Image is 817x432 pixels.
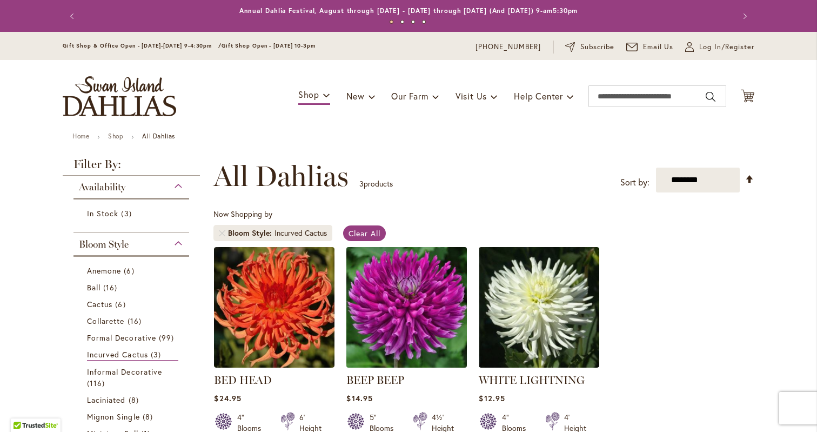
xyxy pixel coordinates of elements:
[346,374,404,387] a: BEEP BEEP
[87,377,108,389] span: 116
[87,265,121,276] span: Anemone
[87,333,156,343] span: Formal Decorative
[733,5,754,27] button: Next
[103,282,120,293] span: 16
[343,225,386,241] a: Clear All
[514,90,563,102] span: Help Center
[685,42,754,52] a: Log In/Register
[228,228,274,238] span: Bloom Style
[124,265,137,276] span: 6
[151,349,164,360] span: 3
[214,360,334,370] a: BED HEAD
[159,332,177,343] span: 99
[219,230,225,236] a: Remove Bloom Style Incurved Cactus
[129,394,142,406] span: 8
[359,175,393,192] p: products
[121,208,134,219] span: 3
[479,247,599,368] img: WHITE LIGHTNING
[87,298,178,310] a: Cactus 6
[87,299,112,309] span: Cactus
[87,349,148,360] span: Incurved Cactus
[87,394,178,406] a: Laciniated 8
[346,360,467,370] a: BEEP BEEP
[87,208,118,218] span: In Stock
[72,132,89,140] a: Home
[620,172,649,192] label: Sort by:
[63,158,200,176] strong: Filter By:
[479,360,599,370] a: WHITE LIGHTNING
[391,90,428,102] span: Our Farm
[143,411,156,422] span: 8
[222,42,316,49] span: Gift Shop Open - [DATE] 10-3pm
[142,132,175,140] strong: All Dahlias
[699,42,754,52] span: Log In/Register
[346,90,364,102] span: New
[108,132,123,140] a: Shop
[411,20,415,24] button: 3 of 4
[643,42,674,52] span: Email Us
[213,160,349,192] span: All Dahlias
[87,282,178,293] a: Ball 16
[87,332,178,343] a: Formal Decorative 99
[63,76,176,116] a: store logo
[400,20,404,24] button: 2 of 4
[128,315,144,327] span: 16
[390,20,393,24] button: 1 of 4
[115,298,128,310] span: 6
[87,349,178,361] a: Incurved Cactus 3
[87,395,126,405] span: Laciniated
[63,42,222,49] span: Gift Shop & Office Open - [DATE]-[DATE] 9-4:30pm /
[349,228,380,238] span: Clear All
[476,42,541,52] a: [PHONE_NUMBER]
[8,394,38,424] iframe: Launch Accessibility Center
[213,209,272,219] span: Now Shopping by
[87,366,178,389] a: Informal Decorative 116
[79,238,129,250] span: Bloom Style
[87,411,178,422] a: Mignon Single 8
[422,20,426,24] button: 4 of 4
[214,247,334,368] img: BED HEAD
[214,374,272,387] a: BED HEAD
[87,282,101,293] span: Ball
[479,393,505,403] span: $12.95
[87,367,162,377] span: Informal Decorative
[479,374,585,387] a: WHITE LIGHTNING
[298,89,319,100] span: Shop
[87,411,140,422] span: Mignon Single
[626,42,674,52] a: Email Us
[456,90,487,102] span: Visit Us
[63,5,84,27] button: Previous
[87,208,178,219] a: In Stock 3
[87,316,125,326] span: Collarette
[87,265,178,276] a: Anemone 6
[344,244,470,370] img: BEEP BEEP
[214,393,241,403] span: $24.95
[274,228,327,238] div: Incurved Cactus
[87,315,178,327] a: Collarette 16
[79,181,125,193] span: Availability
[359,178,364,189] span: 3
[346,393,372,403] span: $14.95
[239,6,578,15] a: Annual Dahlia Festival, August through [DATE] - [DATE] through [DATE] (And [DATE]) 9-am5:30pm
[565,42,614,52] a: Subscribe
[580,42,614,52] span: Subscribe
